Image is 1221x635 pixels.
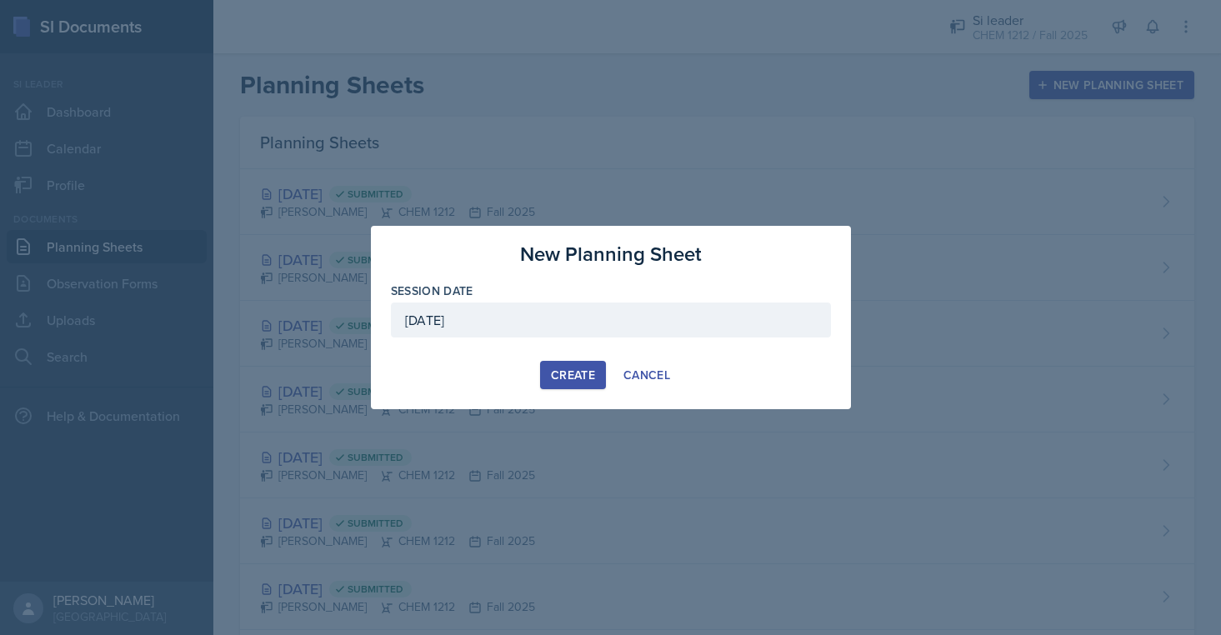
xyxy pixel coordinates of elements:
[623,368,670,382] div: Cancel
[520,239,702,269] h3: New Planning Sheet
[613,361,681,389] button: Cancel
[391,282,473,299] label: Session Date
[540,361,606,389] button: Create
[551,368,595,382] div: Create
